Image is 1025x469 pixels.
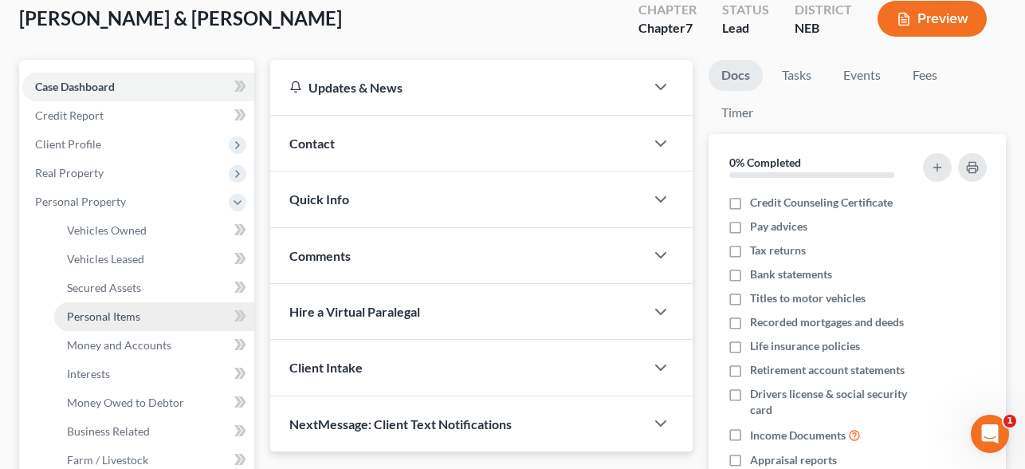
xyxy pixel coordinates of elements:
a: Interests [54,360,254,388]
a: Business Related [54,417,254,446]
span: Vehicles Owned [67,223,147,237]
div: Chapter [638,1,697,19]
a: Tasks [769,60,824,91]
span: Credit Counseling Certificate [750,195,893,211]
a: Case Dashboard [22,73,254,101]
span: Interests [67,367,110,380]
span: Recorded mortgages and deeds [750,314,904,330]
span: Vehicles Leased [67,252,144,266]
span: Credit Report [35,108,104,122]
div: NEB [795,19,852,37]
button: Preview [878,1,987,37]
span: Comments [289,248,351,263]
div: District [795,1,852,19]
a: Vehicles Owned [54,216,254,245]
span: Retirement account statements [750,362,905,378]
span: Money Owed to Debtor [67,396,184,409]
span: 1 [1003,415,1016,428]
a: Timer [709,97,766,128]
span: Bank statements [750,266,832,282]
span: Pay advices [750,219,807,235]
a: Secured Assets [54,274,254,302]
span: Personal Items [67,309,140,323]
span: Personal Property [35,195,126,208]
a: Events [831,60,893,91]
a: Vehicles Leased [54,245,254,274]
span: 7 [685,20,693,35]
span: Real Property [35,166,104,179]
a: Docs [709,60,763,91]
a: Money and Accounts [54,331,254,360]
span: Appraisal reports [750,452,837,468]
iframe: Intercom live chat [971,415,1009,453]
span: Farm / Livestock [67,453,148,467]
span: Client Profile [35,137,101,151]
span: Business Related [67,424,150,438]
span: Drivers license & social security card [750,386,918,418]
span: [PERSON_NAME] & [PERSON_NAME] [19,6,342,30]
a: Money Owed to Debtor [54,388,254,417]
span: Titles to motor vehicles [750,290,866,306]
span: Life insurance policies [750,338,860,354]
a: Credit Report [22,101,254,130]
span: Hire a Virtual Paralegal [289,304,420,319]
span: Income Documents [750,428,846,443]
a: Fees [900,60,951,91]
span: Client Intake [289,360,363,375]
span: Secured Assets [67,281,141,294]
div: Updates & News [289,79,626,96]
div: Chapter [638,19,697,37]
a: Personal Items [54,302,254,331]
span: Case Dashboard [35,80,115,93]
span: NextMessage: Client Text Notifications [289,416,512,432]
span: Contact [289,136,335,151]
span: Money and Accounts [67,338,171,352]
span: Quick Info [289,191,349,207]
div: Lead [722,19,769,37]
div: Status [722,1,769,19]
span: Tax returns [750,242,806,258]
strong: 0% Completed [729,156,801,169]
